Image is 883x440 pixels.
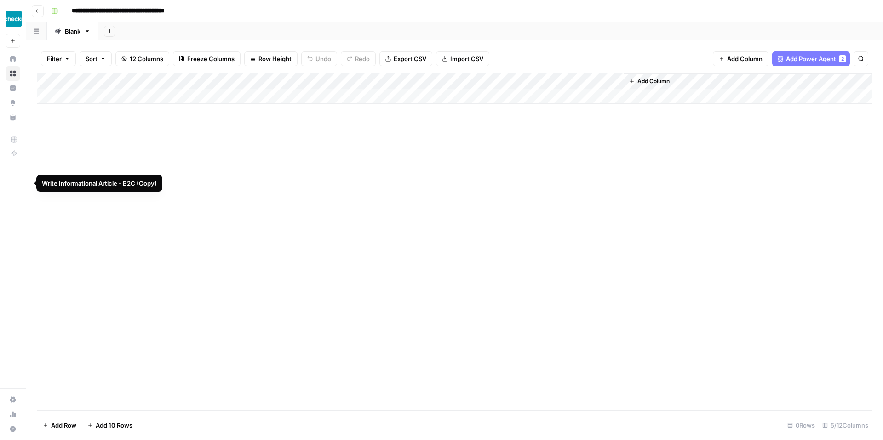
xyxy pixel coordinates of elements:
button: Row Height [244,51,298,66]
button: Workspace: Checkr [6,7,20,30]
span: Add Column [637,77,670,85]
span: Add Row [51,421,76,430]
a: Insights [6,81,20,96]
span: Sort [86,54,97,63]
button: Help + Support [6,422,20,436]
div: Blank [65,27,80,36]
button: Add 10 Rows [82,418,138,433]
div: 0 Rows [784,418,819,433]
img: Checkr Logo [6,11,22,27]
button: Undo [301,51,337,66]
button: Add Power Agent2 [772,51,850,66]
span: 2 [841,55,844,62]
div: 2 [839,55,846,62]
span: Add Power Agent [786,54,836,63]
span: Add 10 Rows [96,421,132,430]
div: 5/12 Columns [819,418,872,433]
span: Add Column [727,54,763,63]
a: Your Data [6,110,20,125]
span: Undo [315,54,331,63]
button: Sort [80,51,112,66]
a: Settings [6,392,20,407]
button: Add Column [625,75,673,87]
a: Blank [47,22,98,40]
span: Export CSV [394,54,426,63]
a: Opportunities [6,96,20,110]
span: Import CSV [450,54,483,63]
button: Add Column [713,51,768,66]
span: Filter [47,54,62,63]
button: Add Row [37,418,82,433]
button: Filter [41,51,76,66]
span: Row Height [258,54,292,63]
button: 12 Columns [115,51,169,66]
button: Freeze Columns [173,51,241,66]
button: Export CSV [379,51,432,66]
a: Home [6,51,20,66]
button: Import CSV [436,51,489,66]
a: Usage [6,407,20,422]
span: Redo [355,54,370,63]
span: Freeze Columns [187,54,235,63]
span: 12 Columns [130,54,163,63]
a: Browse [6,66,20,81]
button: Redo [341,51,376,66]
